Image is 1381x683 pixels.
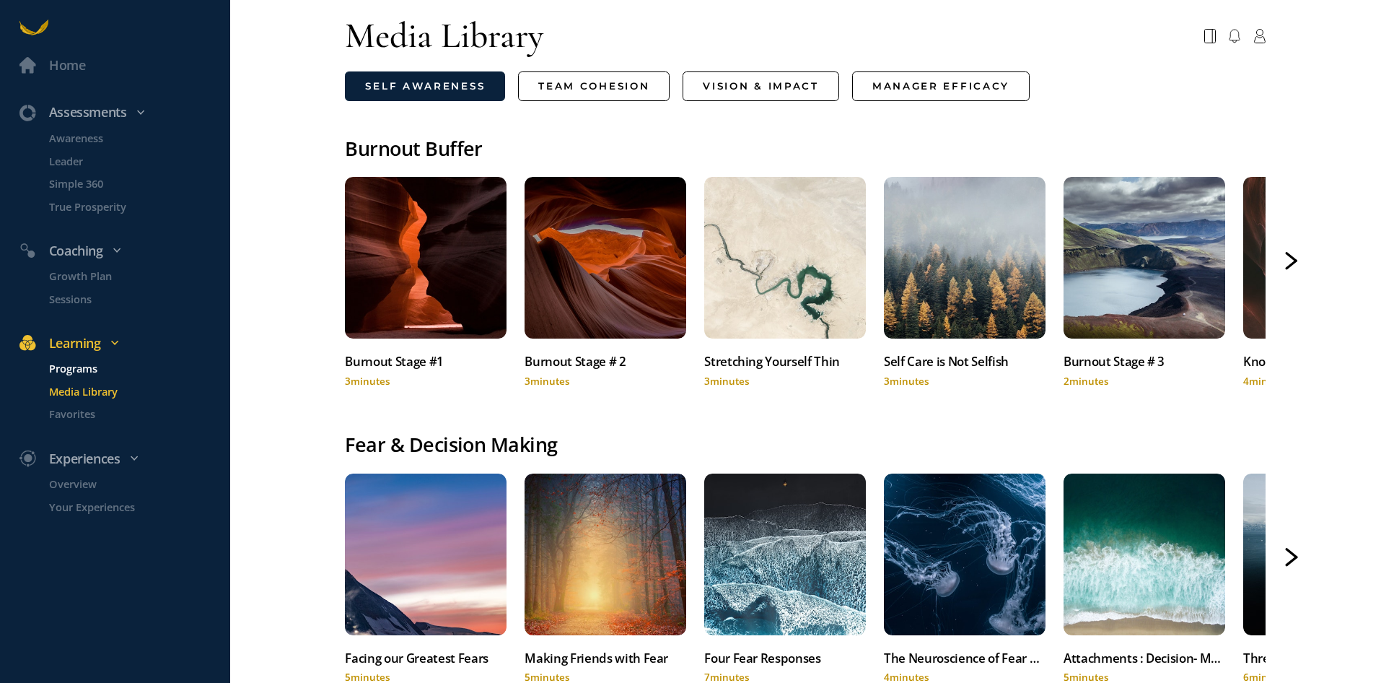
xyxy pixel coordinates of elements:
a: Media Library [30,383,230,400]
div: Experiences [10,448,237,469]
a: Your Experiences [30,498,230,515]
div: Burnout Buffer [345,134,1266,165]
div: The Neuroscience of Fear and Decision Making [884,648,1045,669]
div: Media Library [345,13,543,58]
div: Assessments [10,102,237,123]
a: Leader [30,152,230,169]
p: Programs [49,360,227,377]
div: Coaching [10,240,237,261]
p: Awareness [49,130,227,147]
div: Fear & Decision Making [345,430,1266,461]
p: Overview [49,476,227,492]
a: Vision & Impact [683,71,839,101]
a: Team Cohesion [518,71,670,101]
a: Growth Plan [30,268,230,284]
p: Favorites [49,406,227,422]
a: Sessions [30,290,230,307]
p: True Prosperity [49,198,227,214]
div: Stretching Yourself Thin [704,351,866,372]
a: Manager Efficacy [852,71,1030,101]
p: Leader [49,152,227,169]
div: Burnout Stage # 3 [1064,351,1225,372]
div: Self Care is Not Selfish [884,351,1045,372]
div: Learning [10,333,237,354]
div: Burnout Stage #1 [345,351,507,372]
div: Attachments : Decision- Making [1064,648,1225,669]
div: 3 minutes [704,375,866,388]
div: 3 minutes [884,375,1045,388]
div: Burnout Stage # 2 [525,351,686,372]
div: Making Friends with Fear [525,648,686,669]
a: Awareness [30,130,230,147]
p: Growth Plan [49,268,227,284]
p: Simple 360 [49,175,227,192]
p: Sessions [49,290,227,307]
div: 2 minutes [1064,375,1225,388]
p: Media Library [49,383,227,400]
div: 3 minutes [345,375,507,388]
a: Programs [30,360,230,377]
div: Facing our Greatest Fears [345,648,507,669]
div: 3 minutes [525,375,686,388]
a: Overview [30,476,230,492]
a: True Prosperity [30,198,230,214]
div: Four Fear Responses [704,648,866,669]
a: Self Awareness [345,71,505,101]
p: Your Experiences [49,498,227,515]
a: Simple 360 [30,175,230,192]
a: Favorites [30,406,230,422]
div: Home [49,55,86,76]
